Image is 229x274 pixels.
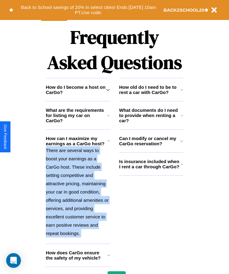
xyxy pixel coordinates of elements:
h1: Frequently Asked Questions [46,22,183,78]
h3: How old do I need to be to rent a car with CarGo? [119,84,180,95]
h3: How can I maximize my earnings as a CarGo host? [46,136,107,146]
div: Open Intercom Messenger [6,253,21,268]
div: Give Feedback [3,124,7,149]
h3: How does CarGo ensure the safety of my vehicle? [46,250,107,260]
p: There are several ways to boost your earnings as a CarGo host. These include setting competitive ... [46,146,110,237]
h3: How do I become a host on CarGo? [46,84,106,95]
h3: Can I modify or cancel my CarGo reservation? [119,136,180,146]
b: BACK2SCHOOL20 [164,7,204,13]
h3: What documents do I need to provide when renting a car? [119,108,181,123]
h3: What are the requirements for listing my car on CarGo? [46,108,107,123]
button: Back to School savings of 20% in select cities! Ends [DATE] 10am PT.Use code: [13,3,164,17]
h3: Is insurance included when I rent a car through CarGo? [119,159,181,169]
